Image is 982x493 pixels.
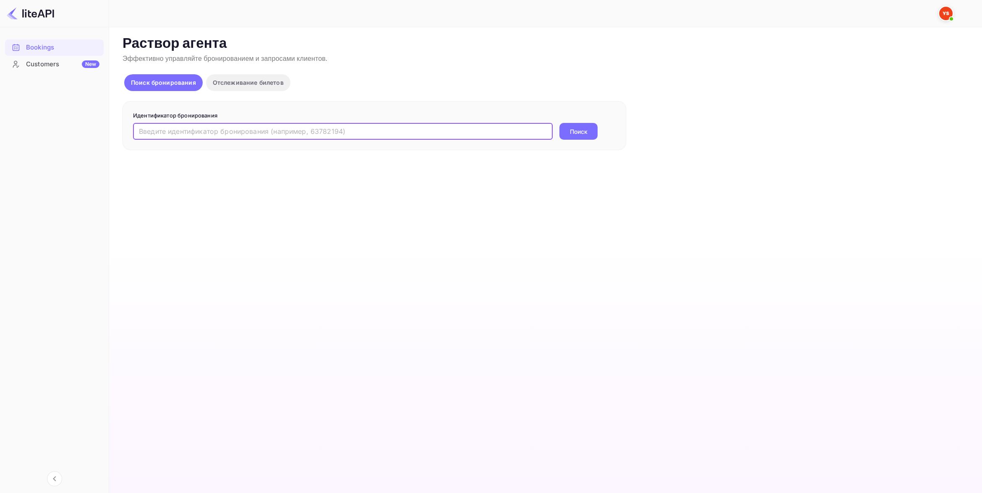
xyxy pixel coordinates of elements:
[213,78,284,87] p: Отслеживание билетов
[133,112,616,120] p: Идентификатор бронирования
[123,55,327,63] span: Эффективно управляйте бронированием и запросами клиентов.
[7,7,54,20] img: Логотип LiteAPI
[26,43,99,52] div: Bookings
[5,56,104,72] a: CustomersNew
[123,36,967,52] p: Раствор агента
[5,56,104,73] div: CustomersNew
[559,123,598,140] button: Поиск
[5,39,104,55] a: Bookings
[133,123,553,140] input: Введите идентификатор бронирования (например, 63782194)
[5,39,104,56] div: Bookings
[82,60,99,68] div: New
[131,78,196,87] p: Поиск бронирования
[47,471,62,486] button: Свернуть навигацию
[939,7,953,20] img: Служба Поддержки Яндекса
[26,60,99,69] div: Customers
